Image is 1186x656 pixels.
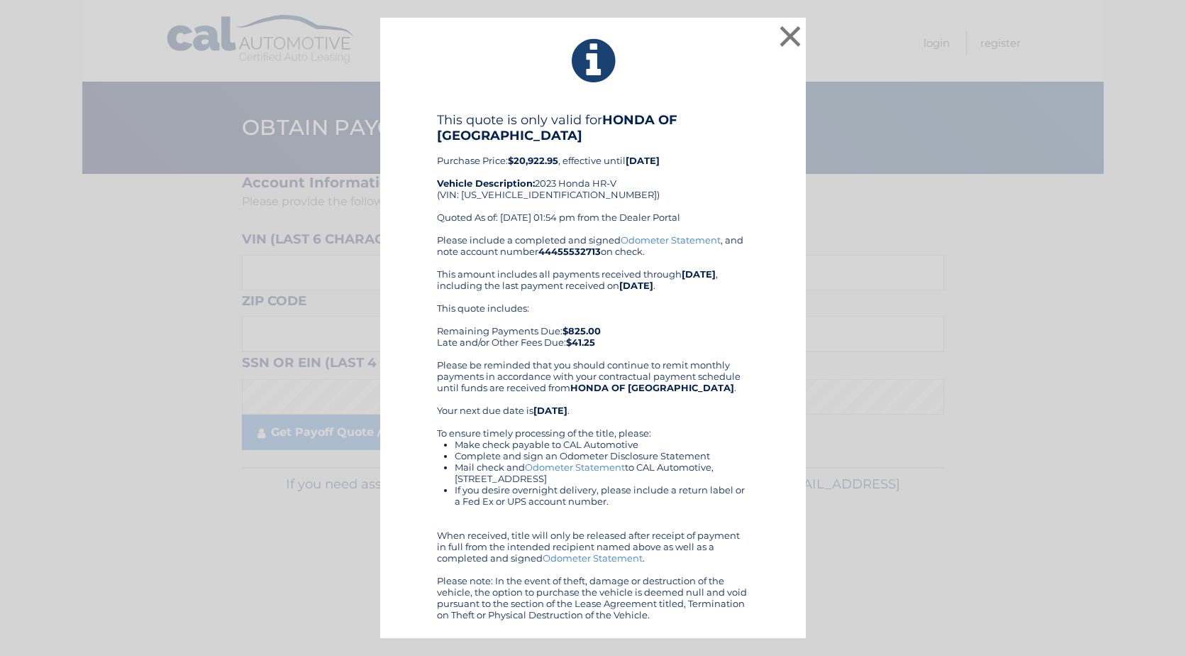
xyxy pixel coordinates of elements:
li: If you desire overnight delivery, please include a return label or a Fed Ex or UPS account number. [455,484,749,507]
li: Complete and sign an Odometer Disclosure Statement [455,450,749,461]
div: This quote includes: Remaining Payments Due: Late and/or Other Fees Due: [437,302,749,348]
li: Make check payable to CAL Automotive [455,439,749,450]
div: Purchase Price: , effective until 2023 Honda HR-V (VIN: [US_VEHICLE_IDENTIFICATION_NUMBER]) Quote... [437,112,749,234]
b: [DATE] [619,280,653,291]
button: × [776,22,804,50]
strong: Vehicle Description: [437,177,535,189]
b: HONDA OF [GEOGRAPHIC_DATA] [437,112,677,143]
b: $20,922.95 [508,155,558,166]
h4: This quote is only valid for [437,112,749,143]
a: Odometer Statement [525,461,625,473]
b: [DATE] [626,155,660,166]
b: [DATE] [682,268,716,280]
div: Please include a completed and signed , and note account number on check. This amount includes al... [437,234,749,621]
b: HONDA OF [GEOGRAPHIC_DATA] [570,382,734,393]
li: Mail check and to CAL Automotive, [STREET_ADDRESS] [455,461,749,484]
b: 44455532713 [538,246,601,257]
b: [DATE] [533,405,567,416]
a: Odometer Statement [543,552,643,564]
b: $825.00 [562,325,601,337]
a: Odometer Statement [621,234,721,246]
b: $41.25 [566,337,595,348]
